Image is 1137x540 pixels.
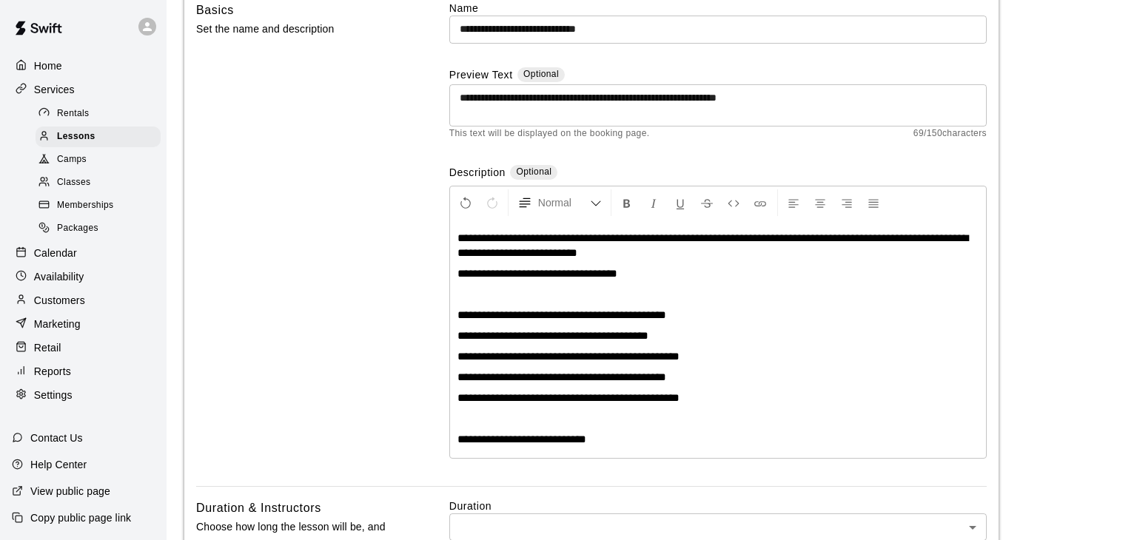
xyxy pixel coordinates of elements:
[36,102,167,125] a: Rentals
[30,484,110,499] p: View public page
[57,152,87,167] span: Camps
[721,189,746,216] button: Insert Code
[12,289,155,311] a: Customers
[748,189,773,216] button: Insert Link
[913,126,987,141] span: 69 / 150 characters
[36,217,167,240] a: Packages
[834,189,859,216] button: Right Align
[808,189,833,216] button: Center Align
[12,337,155,359] a: Retail
[12,313,155,335] a: Marketing
[36,218,161,239] div: Packages
[449,1,987,16] label: Name
[614,189,640,216] button: Format Bold
[36,125,167,148] a: Lessons
[36,149,167,172] a: Camps
[36,195,167,217] a: Memberships
[34,82,75,97] p: Services
[36,172,161,193] div: Classes
[196,499,321,518] h6: Duration & Instructors
[34,317,81,331] p: Marketing
[36,149,161,170] div: Camps
[12,242,155,264] a: Calendar
[196,1,234,20] h6: Basics
[538,195,590,210] span: Normal
[30,510,131,525] p: Copy public page link
[12,266,155,288] a: Availability
[30,457,87,472] p: Help Center
[449,126,650,141] span: This text will be displayed on the booking page.
[12,360,155,382] a: Reports
[34,246,77,260] p: Calendar
[668,189,693,216] button: Format Underline
[34,388,73,402] p: Settings
[30,431,83,445] p: Contact Us
[453,189,478,216] button: Undo
[196,20,402,38] p: Set the name and description
[36,126,161,147] div: Lessons
[57,198,113,213] span: Memberships
[12,384,155,406] a: Settings
[34,340,61,355] p: Retail
[512,189,608,216] button: Formatting Options
[781,189,806,216] button: Left Align
[34,364,71,379] p: Reports
[12,55,155,77] a: Home
[57,221,98,236] span: Packages
[57,107,90,121] span: Rentals
[449,165,506,182] label: Description
[480,189,505,216] button: Redo
[694,189,720,216] button: Format Strikethrough
[449,499,987,513] label: Duration
[36,104,161,124] div: Rentals
[449,67,513,84] label: Preview Text
[34,293,85,308] p: Customers
[36,195,161,216] div: Memberships
[12,78,155,101] a: Services
[523,69,559,79] span: Optional
[34,269,84,284] p: Availability
[516,166,551,177] span: Optional
[34,58,62,73] p: Home
[36,172,167,195] a: Classes
[641,189,666,216] button: Format Italics
[861,189,886,216] button: Justify Align
[57,129,95,144] span: Lessons
[57,175,90,190] span: Classes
